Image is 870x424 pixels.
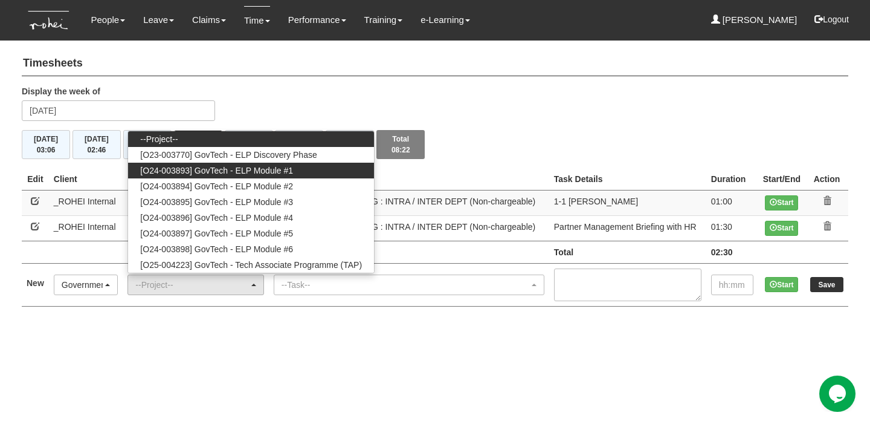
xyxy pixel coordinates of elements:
[140,259,362,271] span: [O25-004223] GovTech - Tech Associate Programme (TAP)
[225,130,273,159] button: [DATE]00:00
[549,190,706,215] td: 1-1 [PERSON_NAME]
[282,279,529,291] div: --Task--
[54,275,118,295] button: Government Technology Agency (GovTech)
[140,149,317,161] span: [O23-003770] GovTech - ELP Discovery Phase
[765,277,798,292] button: Start
[706,241,758,263] td: 02:30
[123,130,172,159] button: [DATE]00:00
[275,130,323,159] button: [DATE]00:00
[140,212,293,224] span: [O24-003896] GovTech - ELP Module #4
[123,215,269,241] td: [R01-000013] Project Management
[706,168,758,191] th: Duration
[805,168,848,191] th: Action
[91,6,125,34] a: People
[274,275,544,295] button: --Task--
[391,146,410,154] span: 08:22
[123,190,269,215] td: [R01-000013] Project Management
[88,146,106,154] span: 02:46
[49,168,123,191] th: Client
[758,168,805,191] th: Start/End
[711,275,753,295] input: hh:mm
[364,6,403,34] a: Training
[706,215,758,241] td: 01:30
[765,195,798,210] button: Start
[269,215,549,241] td: AL01 INTERNAL MEETING : INTRA / INTER DEPT (Non-chargeable)
[37,146,56,154] span: 03:06
[420,6,470,34] a: e-Learning
[711,6,797,34] a: [PERSON_NAME]
[22,130,848,159] div: Timesheet Week Summary
[22,51,848,76] h4: Timesheets
[49,190,123,215] td: _ROHEI Internal
[135,279,249,291] div: --Project--
[376,130,425,159] button: Total08:22
[174,130,222,159] button: [DATE]02:30
[326,130,374,159] button: [DATE]00:00
[554,247,573,257] b: Total
[288,6,346,34] a: Performance
[140,165,293,177] span: [O24-003893] GovTech - ELP Module #1
[123,168,269,191] th: Project
[140,180,293,192] span: [O24-003894] GovTech - ELP Module #2
[549,215,706,241] td: Partner Management Briefing with HR
[72,130,121,159] button: [DATE]02:46
[22,168,49,191] th: Edit
[765,221,798,236] button: Start
[22,130,70,159] button: [DATE]03:06
[49,215,123,241] td: _ROHEI Internal
[269,190,549,215] td: AL01 INTERNAL MEETING : INTRA / INTER DEPT (Non-chargeable)
[140,227,293,240] span: [O24-003897] GovTech - ELP Module #5
[269,168,549,191] th: Project Task
[127,275,264,295] button: --Project--
[549,168,706,191] th: Task Details
[22,85,100,97] label: Display the week of
[244,6,270,34] a: Time
[143,6,174,34] a: Leave
[192,6,226,34] a: Claims
[62,279,103,291] div: Government Technology Agency (GovTech)
[140,243,293,255] span: [O24-003898] GovTech - ELP Module #6
[819,376,858,412] iframe: chat widget
[806,5,857,34] button: Logout
[27,277,44,289] label: New
[706,190,758,215] td: 01:00
[140,196,293,208] span: [O24-003895] GovTech - ELP Module #3
[810,277,843,292] input: Save
[140,133,178,145] span: --Project--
